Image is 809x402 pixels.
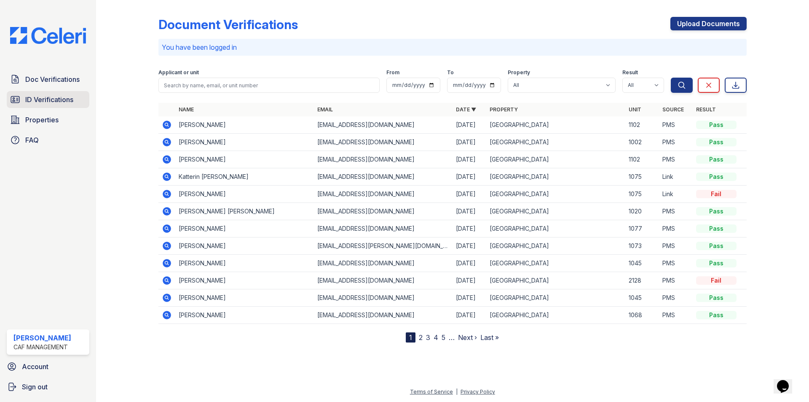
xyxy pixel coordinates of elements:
div: Pass [696,138,737,146]
div: Pass [696,155,737,164]
td: [PERSON_NAME] [175,220,314,237]
td: [DATE] [453,307,486,324]
a: 3 [426,333,430,342]
div: CAF Management [13,343,71,351]
td: [PERSON_NAME] [175,134,314,151]
span: … [449,332,455,343]
td: [DATE] [453,168,486,186]
a: 2 [419,333,423,342]
td: 1102 [625,116,659,134]
td: 1075 [625,186,659,203]
td: [DATE] [453,289,486,307]
td: 1073 [625,237,659,255]
td: PMS [659,134,693,151]
span: Account [22,362,48,372]
td: [PERSON_NAME] [175,186,314,203]
div: Pass [696,173,737,181]
td: [DATE] [453,116,486,134]
img: CE_Logo_Blue-a8612792a0a2168367f1c8372b55b34899dd931a85d93a1a3d3e32e68fde9ad4.png [3,27,93,44]
td: 1102 [625,151,659,168]
span: ID Verifications [25,94,73,105]
td: 1045 [625,289,659,307]
td: [DATE] [453,220,486,237]
td: [GEOGRAPHIC_DATA] [486,168,625,186]
td: 2128 [625,272,659,289]
td: 1045 [625,255,659,272]
label: From [386,69,399,76]
td: [GEOGRAPHIC_DATA] [486,237,625,255]
div: 1 [406,332,415,343]
td: [GEOGRAPHIC_DATA] [486,134,625,151]
td: PMS [659,307,693,324]
input: Search by name, email, or unit number [158,78,380,93]
iframe: chat widget [774,368,801,394]
td: [EMAIL_ADDRESS][DOMAIN_NAME] [314,289,453,307]
td: [DATE] [453,134,486,151]
a: Account [3,358,93,375]
td: [DATE] [453,237,486,255]
span: Sign out [22,382,48,392]
a: Sign out [3,378,93,395]
div: Fail [696,276,737,285]
a: Properties [7,111,89,128]
td: PMS [659,289,693,307]
div: [PERSON_NAME] [13,333,71,343]
td: [GEOGRAPHIC_DATA] [486,220,625,237]
span: FAQ [25,135,39,145]
a: 4 [434,333,438,342]
td: [GEOGRAPHIC_DATA] [486,289,625,307]
a: Last » [480,333,499,342]
div: | [456,389,458,395]
a: Email [317,106,333,113]
td: 1068 [625,307,659,324]
div: Pass [696,311,737,319]
a: FAQ [7,132,89,148]
td: [EMAIL_ADDRESS][DOMAIN_NAME] [314,307,453,324]
td: [PERSON_NAME] [175,237,314,255]
td: [PERSON_NAME] [175,151,314,168]
td: [EMAIL_ADDRESS][DOMAIN_NAME] [314,220,453,237]
td: [GEOGRAPHIC_DATA] [486,272,625,289]
a: Date ▼ [456,106,476,113]
a: ID Verifications [7,91,89,108]
td: [DATE] [453,255,486,272]
td: [DATE] [453,151,486,168]
td: [EMAIL_ADDRESS][DOMAIN_NAME] [314,186,453,203]
a: Source [662,106,684,113]
p: You have been logged in [162,42,743,52]
td: PMS [659,237,693,255]
div: Pass [696,224,737,233]
td: [EMAIL_ADDRESS][DOMAIN_NAME] [314,203,453,220]
td: PMS [659,116,693,134]
td: [PERSON_NAME] [175,116,314,134]
td: 1020 [625,203,659,220]
div: Pass [696,207,737,216]
td: [GEOGRAPHIC_DATA] [486,203,625,220]
span: Doc Verifications [25,74,80,84]
span: Properties [25,115,59,125]
td: [EMAIL_ADDRESS][DOMAIN_NAME] [314,255,453,272]
td: Link [659,168,693,186]
a: Result [696,106,716,113]
td: [PERSON_NAME] [175,307,314,324]
td: PMS [659,151,693,168]
a: Property [490,106,518,113]
label: To [447,69,454,76]
div: Fail [696,190,737,198]
td: [EMAIL_ADDRESS][DOMAIN_NAME] [314,168,453,186]
td: PMS [659,203,693,220]
a: Upload Documents [670,17,747,30]
div: Pass [696,121,737,129]
td: [GEOGRAPHIC_DATA] [486,116,625,134]
td: [EMAIL_ADDRESS][DOMAIN_NAME] [314,151,453,168]
td: 1077 [625,220,659,237]
div: Document Verifications [158,17,298,32]
a: Next › [458,333,477,342]
td: [DATE] [453,203,486,220]
td: PMS [659,220,693,237]
td: [PERSON_NAME] [175,255,314,272]
a: Doc Verifications [7,71,89,88]
td: [GEOGRAPHIC_DATA] [486,186,625,203]
td: [GEOGRAPHIC_DATA] [486,307,625,324]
